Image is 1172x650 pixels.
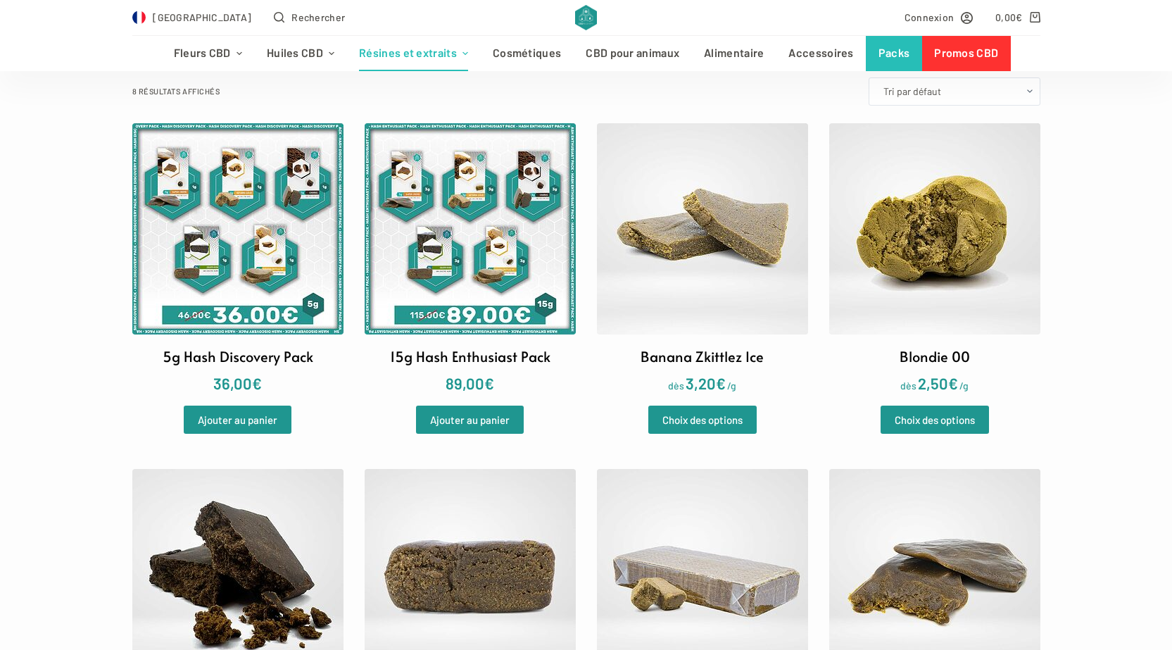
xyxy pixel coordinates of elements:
nav: Menu d’en-tête [161,36,1011,71]
a: Résines et extraits [347,36,481,71]
a: Cosmétiques [481,36,574,71]
a: Sélectionner les options pour “Blondie 00” [881,406,989,434]
span: dès [900,380,916,392]
a: Blondie 00 dès2,50€/g [829,123,1040,396]
a: 5g Hash Discovery Pack 36,00€ [132,123,344,396]
a: Accessoires [776,36,866,71]
span: € [948,374,958,392]
a: Ajouter “15g Hash Enthusiast Pack” à votre panier [416,406,524,434]
a: Fleurs CBD [161,36,254,71]
span: € [252,374,262,392]
span: € [1016,11,1022,23]
h2: 5g Hash Discovery Pack [163,346,313,367]
bdi: 3,20 [686,374,726,392]
img: CBD Alchemy [575,5,597,30]
a: Select Country [132,9,252,25]
span: € [484,374,494,392]
h2: 15g Hash Enthusiast Pack [390,346,550,367]
span: dès [668,380,684,392]
a: Packs [866,36,922,71]
a: 15g Hash Enthusiast Pack 89,00€ [365,123,576,396]
a: Sélectionner les options pour “Banana Zkittlez Ice” [648,406,757,434]
button: Ouvrir le formulaire de recherche [274,9,345,25]
bdi: 36,00 [213,374,262,392]
span: /g [959,380,969,392]
bdi: 2,50 [918,374,958,392]
p: 8 résultats affichés [132,85,220,98]
a: Connexion [905,9,973,25]
span: [GEOGRAPHIC_DATA] [153,9,251,25]
span: Connexion [905,9,954,25]
a: Banana Zkittlez Ice dès3,20€/g [597,123,808,396]
a: Panier d’achat [995,9,1040,25]
bdi: 0,00 [995,11,1023,23]
a: Alimentaire [692,36,776,71]
span: Rechercher [291,9,345,25]
h2: Banana Zkittlez Ice [641,346,764,367]
bdi: 89,00 [446,374,494,392]
select: Commande [869,77,1040,106]
a: Promos CBD [922,36,1011,71]
img: FR Flag [132,11,146,25]
a: CBD pour animaux [574,36,692,71]
span: € [716,374,726,392]
a: Huiles CBD [254,36,346,71]
a: Ajouter “5g Hash Discovery Pack” à votre panier [184,406,291,434]
h2: Blondie 00 [900,346,970,367]
span: /g [727,380,736,392]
